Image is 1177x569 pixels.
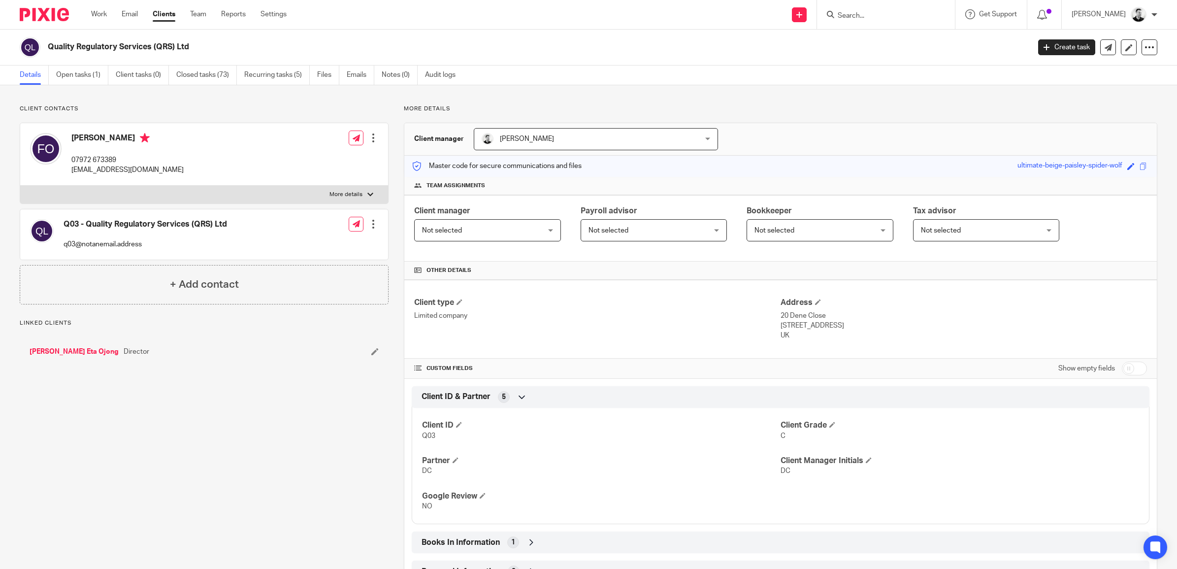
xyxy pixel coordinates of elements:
[190,9,206,19] a: Team
[747,207,792,215] span: Bookkeeper
[500,135,554,142] span: [PERSON_NAME]
[422,468,432,474] span: DC
[48,42,828,52] h2: Quality Regulatory Services (QRS) Ltd
[781,331,1147,340] p: UK
[502,392,506,402] span: 5
[921,227,961,234] span: Not selected
[781,433,785,439] span: C
[412,161,582,171] p: Master code for secure communications and files
[781,420,1139,431] h4: Client Grade
[71,155,184,165] p: 07972 673389
[414,134,464,144] h3: Client manager
[71,133,184,145] h4: [PERSON_NAME]
[1058,364,1115,373] label: Show empty fields
[124,347,149,357] span: Director
[414,207,470,215] span: Client manager
[1131,7,1146,23] img: Dave_2025.jpg
[422,491,781,502] h4: Google Review
[422,420,781,431] h4: Client ID
[422,456,781,466] h4: Partner
[153,9,175,19] a: Clients
[511,537,515,547] span: 1
[422,433,435,439] span: Q03
[581,207,637,215] span: Payroll advisor
[913,207,956,215] span: Tax advisor
[781,298,1147,308] h4: Address
[140,133,150,143] i: Primary
[56,66,108,85] a: Open tasks (1)
[837,12,925,21] input: Search
[122,9,138,19] a: Email
[426,182,485,190] span: Team assignments
[20,8,69,21] img: Pixie
[116,66,169,85] a: Client tasks (0)
[30,347,119,357] a: [PERSON_NAME] Eta Ojong
[317,66,339,85] a: Files
[781,321,1147,331] p: [STREET_ADDRESS]
[261,9,287,19] a: Settings
[64,219,227,230] h4: Q03 - Quality Regulatory Services (QRS) Ltd
[414,298,781,308] h4: Client type
[244,66,310,85] a: Recurring tasks (5)
[422,227,462,234] span: Not selected
[71,165,184,175] p: [EMAIL_ADDRESS][DOMAIN_NAME]
[979,11,1017,18] span: Get Support
[20,319,389,327] p: Linked clients
[221,9,246,19] a: Reports
[414,311,781,321] p: Limited company
[1017,161,1122,172] div: ultimate-beige-paisley-spider-wolf
[91,9,107,19] a: Work
[781,456,1139,466] h4: Client Manager Initials
[20,66,49,85] a: Details
[64,239,227,249] p: q03@notanemail.address
[781,311,1147,321] p: 20 Dene Close
[176,66,237,85] a: Closed tasks (73)
[422,537,500,548] span: Books In Information
[781,468,790,474] span: DC
[414,365,781,372] h4: CUSTOM FIELDS
[30,219,54,243] img: svg%3E
[20,105,389,113] p: Client contacts
[426,267,471,274] span: Other details
[1072,9,1126,19] p: [PERSON_NAME]
[347,66,374,85] a: Emails
[588,227,628,234] span: Not selected
[20,37,40,58] img: svg%3E
[754,227,794,234] span: Not selected
[404,105,1157,113] p: More details
[482,133,493,145] img: Dave_2025.jpg
[30,133,62,165] img: svg%3E
[329,191,362,199] p: More details
[1038,39,1095,55] a: Create task
[422,392,490,402] span: Client ID & Partner
[382,66,418,85] a: Notes (0)
[170,277,239,292] h4: + Add contact
[422,503,432,510] span: NO
[425,66,463,85] a: Audit logs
